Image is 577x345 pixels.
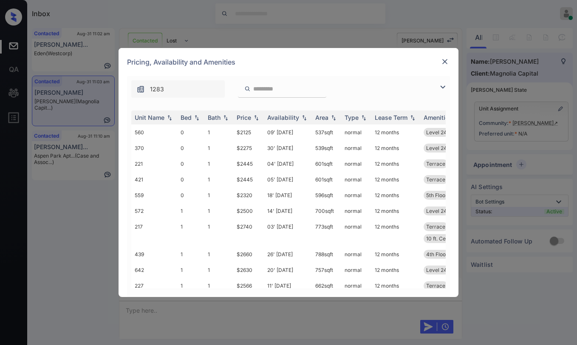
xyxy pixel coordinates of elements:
[312,246,341,262] td: 788 sqft
[371,246,420,262] td: 12 months
[264,156,312,172] td: 04' [DATE]
[233,203,264,219] td: $2500
[341,140,371,156] td: normal
[131,262,177,278] td: 642
[233,219,264,246] td: $2740
[341,187,371,203] td: normal
[438,82,448,92] img: icon-zuma
[341,156,371,172] td: normal
[371,124,420,140] td: 12 months
[264,172,312,187] td: 05' [DATE]
[233,246,264,262] td: $2660
[204,187,233,203] td: 1
[204,172,233,187] td: 1
[150,85,164,94] span: 1283
[244,85,251,93] img: icon-zuma
[426,267,447,273] span: Level 24
[264,219,312,246] td: 03' [DATE]
[329,115,338,121] img: sorting
[131,278,177,294] td: 227
[192,115,201,121] img: sorting
[233,172,264,187] td: $2445
[408,115,417,121] img: sorting
[424,114,452,121] div: Amenities
[204,140,233,156] td: 1
[341,278,371,294] td: normal
[371,140,420,156] td: 12 months
[312,172,341,187] td: 601 sqft
[312,140,341,156] td: 539 sqft
[312,278,341,294] td: 662 sqft
[204,219,233,246] td: 1
[312,219,341,246] td: 773 sqft
[221,115,230,121] img: sorting
[177,156,204,172] td: 0
[233,187,264,203] td: $2320
[300,115,308,121] img: sorting
[131,156,177,172] td: 221
[233,140,264,156] td: $2275
[204,246,233,262] td: 1
[371,187,420,203] td: 12 months
[426,235,458,242] span: 10 ft. Ceilings
[233,262,264,278] td: $2630
[264,140,312,156] td: 30' [DATE]
[177,124,204,140] td: 0
[177,140,204,156] td: 0
[165,115,174,121] img: sorting
[267,114,299,121] div: Availability
[204,262,233,278] td: 1
[426,223,445,230] span: Terrace
[264,124,312,140] td: 09' [DATE]
[441,57,449,66] img: close
[371,203,420,219] td: 12 months
[312,262,341,278] td: 757 sqft
[177,219,204,246] td: 1
[341,203,371,219] td: normal
[177,172,204,187] td: 0
[131,140,177,156] td: 370
[208,114,221,121] div: Bath
[131,124,177,140] td: 560
[204,156,233,172] td: 1
[426,251,448,257] span: 4th Floor
[136,85,145,93] img: icon-zuma
[426,129,447,136] span: Level 24
[177,262,204,278] td: 1
[131,187,177,203] td: 559
[204,203,233,219] td: 1
[371,262,420,278] td: 12 months
[345,114,359,121] div: Type
[237,114,251,121] div: Price
[204,278,233,294] td: 1
[177,246,204,262] td: 1
[312,156,341,172] td: 601 sqft
[264,187,312,203] td: 18' [DATE]
[341,219,371,246] td: normal
[177,203,204,219] td: 1
[371,172,420,187] td: 12 months
[181,114,192,121] div: Bed
[233,124,264,140] td: $2125
[426,161,445,167] span: Terrace
[312,203,341,219] td: 700 sqft
[233,278,264,294] td: $2566
[426,176,445,183] span: Terrace
[426,192,447,198] span: 5th Floor
[371,219,420,246] td: 12 months
[371,156,420,172] td: 12 months
[264,278,312,294] td: 11' [DATE]
[375,114,407,121] div: Lease Term
[426,283,445,289] span: Terrace
[119,48,458,76] div: Pricing, Availability and Amenities
[131,219,177,246] td: 217
[264,246,312,262] td: 26' [DATE]
[177,278,204,294] td: 1
[131,172,177,187] td: 421
[131,203,177,219] td: 572
[315,114,328,121] div: Area
[341,124,371,140] td: normal
[233,156,264,172] td: $2445
[264,203,312,219] td: 14' [DATE]
[131,246,177,262] td: 439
